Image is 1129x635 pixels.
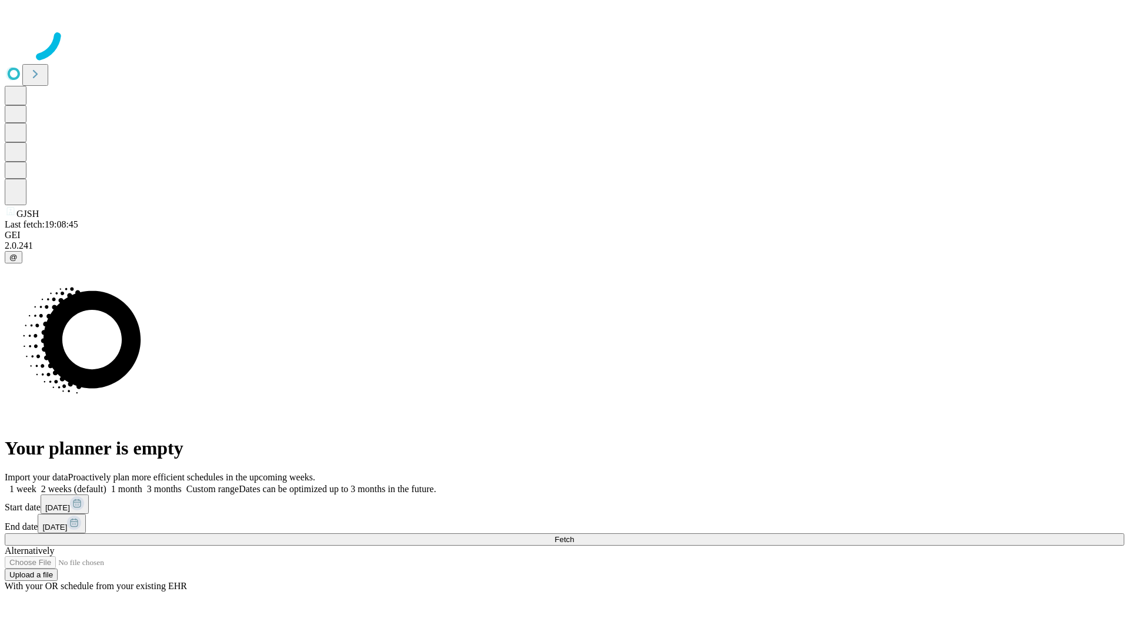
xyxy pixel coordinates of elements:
[5,494,1124,514] div: Start date
[5,581,187,591] span: With your OR schedule from your existing EHR
[45,503,70,512] span: [DATE]
[111,484,142,494] span: 1 month
[5,240,1124,251] div: 2.0.241
[41,494,89,514] button: [DATE]
[555,535,574,544] span: Fetch
[5,230,1124,240] div: GEI
[5,251,22,263] button: @
[16,209,39,219] span: GJSH
[5,546,54,556] span: Alternatively
[38,514,86,533] button: [DATE]
[5,219,78,229] span: Last fetch: 19:08:45
[5,569,58,581] button: Upload a file
[68,472,315,482] span: Proactively plan more efficient schedules in the upcoming weeks.
[5,472,68,482] span: Import your data
[147,484,182,494] span: 3 months
[5,437,1124,459] h1: Your planner is empty
[41,484,106,494] span: 2 weeks (default)
[5,533,1124,546] button: Fetch
[186,484,239,494] span: Custom range
[9,484,36,494] span: 1 week
[42,523,67,532] span: [DATE]
[239,484,436,494] span: Dates can be optimized up to 3 months in the future.
[9,253,18,262] span: @
[5,514,1124,533] div: End date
